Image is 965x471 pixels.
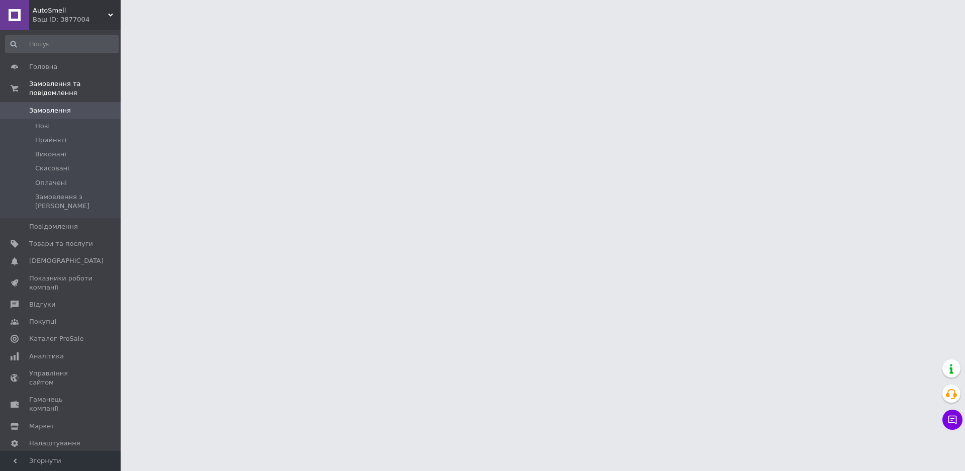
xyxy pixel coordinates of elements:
span: Прийняті [35,136,66,145]
span: Аналітика [29,352,64,361]
button: Чат з покупцем [942,410,962,430]
span: Покупці [29,317,56,326]
span: Товари та послуги [29,239,93,248]
span: Нові [35,122,50,131]
div: Ваш ID: 3877004 [33,15,121,24]
span: Скасовані [35,164,69,173]
span: AutoSmell [33,6,108,15]
span: [DEMOGRAPHIC_DATA] [29,256,104,265]
span: Замовлення з [PERSON_NAME] [35,193,118,211]
span: Управління сайтом [29,369,93,387]
span: Налаштування [29,439,80,448]
span: Маркет [29,422,55,431]
span: Виконані [35,150,66,159]
span: Каталог ProSale [29,334,83,343]
span: Оплачені [35,178,67,187]
span: Показники роботи компанії [29,274,93,292]
span: Гаманець компанії [29,395,93,413]
span: Відгуки [29,300,55,309]
span: Замовлення та повідомлення [29,79,121,98]
input: Пошук [5,35,119,53]
span: Замовлення [29,106,71,115]
span: Повідомлення [29,222,78,231]
span: Головна [29,62,57,71]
